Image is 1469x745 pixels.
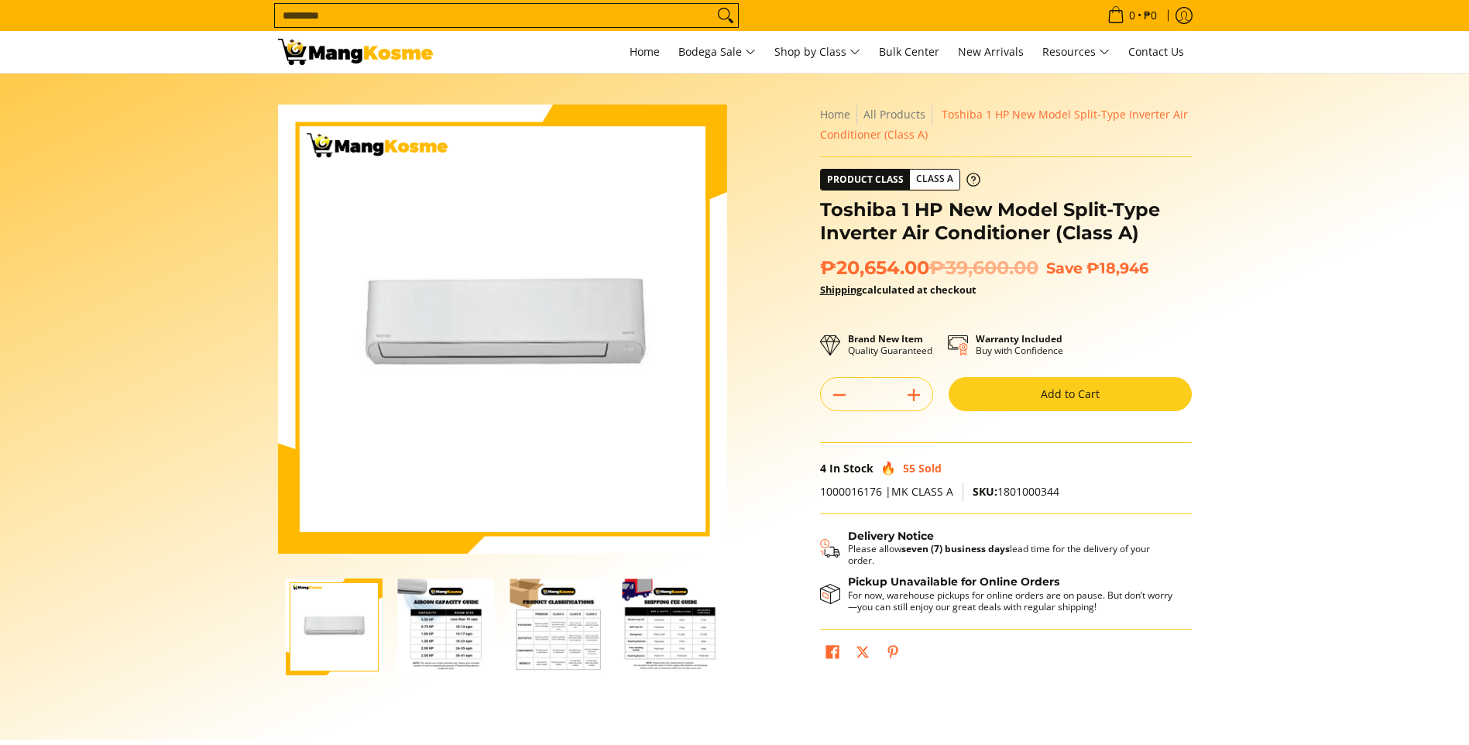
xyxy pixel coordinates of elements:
[820,484,953,499] span: 1000016176 |MK CLASS A
[286,578,383,675] img: Toshiba 1 HP New Model Split-Type Inverter Air Conditioner (Class A)-1
[820,530,1176,567] button: Shipping & Delivery
[848,333,932,356] p: Quality Guaranteed
[976,333,1063,356] p: Buy with Confidence
[949,377,1192,411] button: Add to Cart
[863,107,925,122] a: All Products
[448,31,1192,73] nav: Main Menu
[622,31,668,73] a: Home
[1127,10,1138,21] span: 0
[903,461,915,475] span: 55
[767,31,868,73] a: Shop by Class
[848,589,1176,613] p: For now, warehouse pickups for online orders are on pause. But don’t worry—you can still enjoy ou...
[671,31,764,73] a: Bodega Sale
[820,107,850,122] a: Home
[820,105,1192,145] nav: Breadcrumbs
[820,169,980,191] a: Product Class Class A
[852,641,874,668] a: Post on X
[623,578,719,675] img: mang-kosme-shipping-fee-guide-infographic
[820,283,862,297] a: Shipping
[848,575,1059,589] strong: Pickup Unavailable for Online Orders
[820,461,826,475] span: 4
[820,283,976,297] strong: calculated at checkout
[510,578,607,675] img: Toshiba 1 HP New Model Split-Type Inverter Air Conditioner (Class A)-3
[1128,44,1184,59] span: Contact Us
[895,383,932,407] button: Add
[973,484,997,499] span: SKU:
[1046,259,1083,277] span: Save
[1042,43,1110,62] span: Resources
[774,43,860,62] span: Shop by Class
[713,4,738,27] button: Search
[848,543,1176,566] p: Please allow lead time for the delivery of your order.
[848,332,923,345] strong: Brand New Item
[820,107,1188,142] span: Toshiba 1 HP New Model Split-Type Inverter Air Conditioner (Class A)
[278,39,433,65] img: Toshiba Split-Type Inverter Hi-Wall Aircon 1HP (Class A) l Mang Kosme
[976,332,1062,345] strong: Warranty Included
[879,44,939,59] span: Bulk Center
[820,198,1192,245] h1: Toshiba 1 HP New Model Split-Type Inverter Air Conditioner (Class A)
[829,461,874,475] span: In Stock
[929,256,1038,280] del: ₱39,600.00
[871,31,947,73] a: Bulk Center
[901,542,1010,555] strong: seven (7) business days
[398,578,495,675] img: Toshiba 1 HP New Model Split-Type Inverter Air Conditioner (Class A)-2
[950,31,1031,73] a: New Arrivals
[958,44,1024,59] span: New Arrivals
[882,641,904,668] a: Pin on Pinterest
[1086,259,1148,277] span: ₱18,946
[1035,31,1117,73] a: Resources
[1121,31,1192,73] a: Contact Us
[1103,7,1162,24] span: •
[821,383,858,407] button: Subtract
[910,170,959,189] span: Class A
[848,529,934,543] strong: Delivery Notice
[822,641,843,668] a: Share on Facebook
[820,256,1038,280] span: ₱20,654.00
[973,484,1059,499] span: 1801000344
[630,44,660,59] span: Home
[918,461,942,475] span: Sold
[1141,10,1159,21] span: ₱0
[821,170,910,190] span: Product Class
[678,43,756,62] span: Bodega Sale
[278,105,727,554] img: Toshiba 1 HP New Model Split-Type Inverter Air Conditioner (Class A)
